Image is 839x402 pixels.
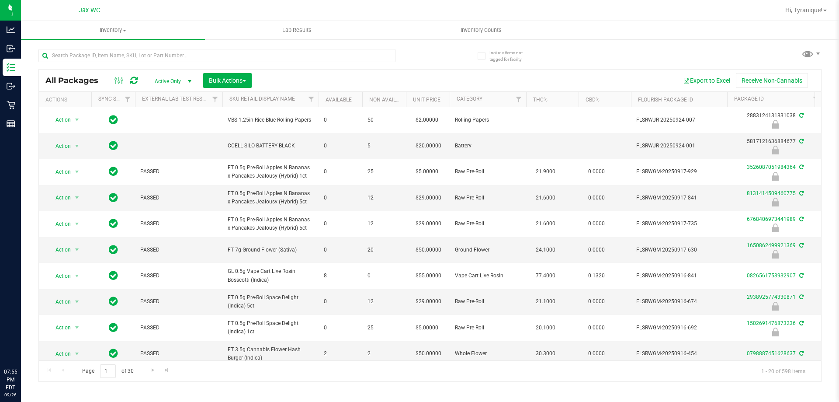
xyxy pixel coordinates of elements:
a: Filter [121,92,135,107]
p: 07:55 PM EDT [4,368,17,392]
span: 2 [324,350,357,358]
span: 20.1000 [531,322,560,334]
a: Filter [208,92,222,107]
a: 0826561753932907 [747,273,796,279]
span: FT 0.5g Pre-Roll Apples N Bananas x Pancakes Jealousy (Hybrid) 1ct [228,164,313,180]
span: 25 [367,324,401,332]
span: Action [48,270,71,282]
span: Action [48,166,71,178]
a: Category [457,96,482,102]
span: 0 [324,116,357,124]
a: Filter [304,92,319,107]
span: PASSED [140,194,217,202]
span: 5 [367,142,401,150]
span: FT 3.5g Cannabis Flower Hash Burger (Indica) [228,346,313,362]
span: select [72,270,83,282]
span: 25 [367,168,401,176]
span: Sync from Compliance System [798,138,804,144]
span: $29.00000 [411,217,446,230]
span: Raw Pre-Roll [455,220,521,228]
span: 77.4000 [531,269,560,282]
a: CBD% [586,97,600,103]
button: Export to Excel [677,73,736,88]
span: 0.0000 [584,322,609,334]
inline-svg: Retail [7,101,15,109]
span: FT 7g Ground Flower (Sativa) [228,246,313,254]
span: $29.00000 [411,192,446,204]
span: FLSRWGM-20250916-454 [636,350,722,358]
span: select [72,218,83,230]
span: select [72,140,83,152]
span: select [72,348,83,360]
span: PASSED [140,350,217,358]
span: select [72,296,83,308]
div: 2883124131831038 [726,112,825,129]
span: FLSRWJR-20250924-007 [636,116,722,124]
input: Search Package ID, Item Name, SKU, Lot or Part Number... [38,49,395,62]
span: 12 [367,220,401,228]
span: FLSRWGM-20250916-841 [636,272,722,280]
div: Launch Hold [726,198,825,206]
a: Go to the next page [146,364,159,376]
span: Raw Pre-Roll [455,297,521,306]
span: 0 [324,246,357,254]
a: Lab Results [205,21,389,39]
span: PASSED [140,297,217,306]
span: 0.0000 [584,192,609,204]
a: 1502691476873236 [747,320,796,326]
span: Lab Results [270,26,323,34]
span: $5.00000 [411,322,443,334]
span: Action [48,244,71,256]
div: Launch Hold [726,328,825,336]
span: In Sync [109,140,118,152]
span: Sync from Compliance System [798,112,804,119]
div: Actions [45,97,88,103]
span: FLSRWGM-20250917-929 [636,168,722,176]
span: In Sync [109,217,118,230]
div: Launch Hold [726,250,825,259]
span: FLSRWJR-20250924-001 [636,142,722,150]
div: Launch Hold [726,172,825,181]
span: $50.00000 [411,244,446,256]
a: Inventory [21,21,205,39]
span: 0 [324,194,357,202]
span: select [72,322,83,334]
span: Whole Flower [455,350,521,358]
span: 0 [324,297,357,306]
span: 1 - 20 of 598 items [754,364,812,378]
span: $55.00000 [411,269,446,282]
a: 6768406973441989 [747,216,796,222]
span: FT 0.5g Pre-Roll Apples N Bananas x Pancakes Jealousy (Hybrid) 5ct [228,189,313,206]
span: 24.1000 [531,244,560,256]
a: Package ID [734,96,764,102]
span: In Sync [109,347,118,360]
span: 0 [324,168,357,176]
a: Unit Price [413,97,440,103]
a: 0798887451628637 [747,350,796,357]
span: PASSED [140,220,217,228]
span: $29.00000 [411,295,446,308]
span: Ground Flower [455,246,521,254]
span: In Sync [109,165,118,178]
inline-svg: Inbound [7,44,15,53]
span: 0 [324,142,357,150]
span: FLSRWGM-20250917-841 [636,194,722,202]
a: Sync Status [98,96,132,102]
span: FT 0.5g Pre-Roll Apples N Bananas x Pancakes Jealousy (Hybrid) 5ct [228,216,313,232]
span: Sync from Compliance System [798,216,804,222]
span: $5.00000 [411,165,443,178]
span: 0 [324,220,357,228]
span: $2.00000 [411,114,443,126]
span: Raw Pre-Roll [455,324,521,332]
div: Launch Hold [726,302,825,311]
span: 0 [367,272,401,280]
span: Jax WC [79,7,100,14]
span: 50 [367,116,401,124]
span: In Sync [109,295,118,308]
span: FLSRWGM-20250917-735 [636,220,722,228]
span: Sync from Compliance System [798,320,804,326]
div: Launch Hold [726,146,825,154]
a: Sku Retail Display Name [229,96,295,102]
span: VBS 1.25in Rice Blue Rolling Papers [228,116,313,124]
a: External Lab Test Result [142,96,211,102]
